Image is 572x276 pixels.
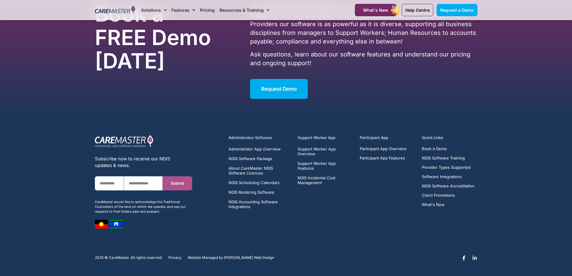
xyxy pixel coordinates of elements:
a: Request a Demo [437,4,477,16]
p: The CareMaster NDIS Software is designed for all business sizes and growth trajectories. A fully ... [250,2,477,46]
span: Request a Demo [440,8,474,13]
h5: Participant App [360,135,415,141]
span: Provider Types Supported [422,165,471,170]
div: Subscribe now to receive our NDIS updates & news. [95,156,192,169]
a: Support Worker App Overview [298,147,353,156]
div: CareMaster would like to acknowledge the Traditional Custodians of the land on which we operate, ... [95,199,192,214]
a: Help Centre [402,4,433,16]
a: NDIS Scheduling Calendars [228,180,291,185]
a: Provider Types Supported [422,165,474,170]
span: Website Managed by [188,256,223,260]
span: What's New [363,8,388,13]
a: NDIS Software Package [228,156,291,161]
p: 2025 © CareMaster. All rights reserved. [95,256,162,260]
a: Administrator App Overview [228,147,291,151]
span: Book a Demo [422,147,447,151]
span: NDIS Scheduling Calendars [228,180,280,185]
form: New Form [95,176,192,196]
h2: Book a FREE Demo [DATE] [95,2,219,73]
a: NDIS Software Training [422,156,474,160]
a: About CareMaster NDIS Software Licences [228,166,291,175]
h5: Support Worker App [298,135,353,141]
a: NDIS Rostering Software [228,190,291,195]
span: Help Centre [405,8,430,13]
img: CareMaster Logo Part [95,135,153,148]
p: Ask questions, learn about our software features and understand our pricing and ongoing support! [250,50,477,68]
img: CareMaster Logo [95,6,135,15]
a: Request Demo [250,79,308,99]
span: NDIS Rostering Software [228,190,274,195]
span: Submit [171,181,184,186]
span: Client Promotions [422,193,455,198]
span: Administrator App Overview [228,147,281,151]
a: Participant App Overview [360,147,407,151]
a: Book a Demo [422,147,474,151]
h5: Administrator Software [228,135,291,141]
a: Software Integrations [422,174,474,179]
span: Request Demo [261,86,297,92]
a: What's New [355,4,396,16]
span: NDIS Software Training [422,156,465,160]
img: image 7 [95,220,108,229]
a: NDIS Incidental Cost Management [298,175,353,185]
span: Participant App Features [360,156,405,160]
a: What's New [422,202,474,207]
button: Submit [163,176,192,190]
a: Support Worker App Features [298,161,353,171]
span: NDIS Software Package [228,156,272,161]
a: Privacy [168,256,182,260]
h5: Quick Links [422,135,477,141]
a: NDIS Accounting Software Integrations [228,199,291,209]
a: [PERSON_NAME] Web Design [224,256,274,260]
img: image 8 [110,220,123,229]
span: Software Integrations [422,174,462,179]
a: NDIS Software Accreditation [422,184,474,188]
a: Client Promotions [422,193,474,198]
a: Participant App Features [360,156,407,160]
span: What's New [422,202,445,207]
